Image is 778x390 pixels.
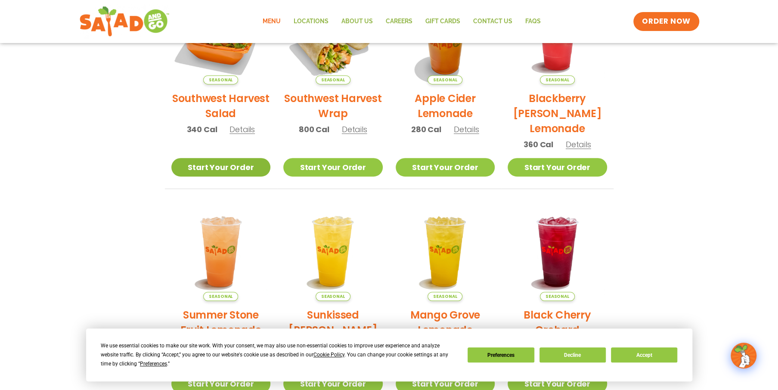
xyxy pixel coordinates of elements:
span: Seasonal [540,75,575,84]
a: About Us [335,12,379,31]
span: ORDER NOW [642,16,690,27]
h2: Southwest Harvest Salad [171,91,271,121]
div: We use essential cookies to make our site work. With your consent, we may also use non-essential ... [101,341,457,368]
img: Product photo for Mango Grove Lemonade [396,202,495,301]
span: Details [454,124,479,135]
a: Menu [256,12,287,31]
button: Accept [611,347,677,362]
h2: Summer Stone Fruit Lemonade [171,307,271,337]
a: ORDER NOW [633,12,699,31]
span: 340 Cal [187,124,217,135]
span: Seasonal [203,75,238,84]
span: Seasonal [316,75,350,84]
h2: Sunkissed [PERSON_NAME] [283,307,383,337]
span: 280 Cal [411,124,441,135]
span: Details [342,124,367,135]
h2: Southwest Harvest Wrap [283,91,383,121]
span: Seasonal [428,292,462,301]
button: Decline [539,347,606,362]
a: Start Your Order [171,158,271,176]
img: Product photo for Black Cherry Orchard Lemonade [508,202,607,301]
button: Preferences [468,347,534,362]
span: Seasonal [203,292,238,301]
div: Cookie Consent Prompt [86,328,692,381]
span: Preferences [140,361,167,367]
a: Locations [287,12,335,31]
img: wpChatIcon [732,344,756,368]
a: Contact Us [467,12,519,31]
a: GIFT CARDS [419,12,467,31]
img: Product photo for Sunkissed Yuzu Lemonade [283,202,383,301]
span: Cookie Policy [313,352,344,358]
span: Details [566,139,591,150]
a: Start Your Order [283,158,383,176]
span: Details [229,124,255,135]
span: Seasonal [428,75,462,84]
h2: Mango Grove Lemonade [396,307,495,337]
span: 800 Cal [299,124,329,135]
a: Careers [379,12,419,31]
h2: Blackberry [PERSON_NAME] Lemonade [508,91,607,136]
span: 360 Cal [524,139,553,150]
nav: Menu [256,12,547,31]
span: Seasonal [316,292,350,301]
span: Seasonal [540,292,575,301]
a: Start Your Order [396,158,495,176]
h2: Apple Cider Lemonade [396,91,495,121]
img: new-SAG-logo-768×292 [79,4,170,39]
a: Start Your Order [508,158,607,176]
a: FAQs [519,12,547,31]
h2: Black Cherry Orchard Lemonade [508,307,607,353]
img: Product photo for Summer Stone Fruit Lemonade [171,202,271,301]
